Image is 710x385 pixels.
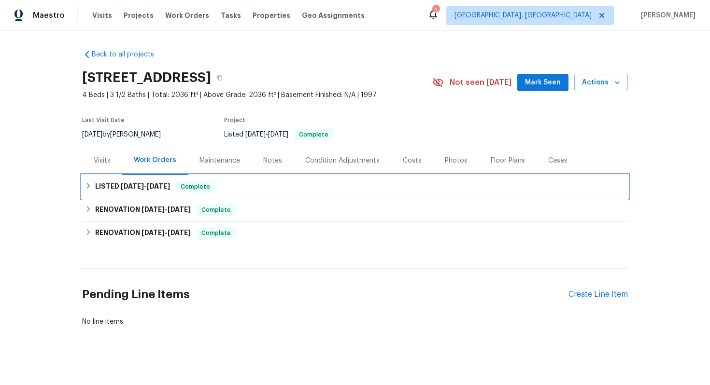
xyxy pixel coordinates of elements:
[637,11,696,20] span: [PERSON_NAME]
[403,156,422,165] div: Costs
[517,74,568,92] button: Mark Seen
[305,156,380,165] div: Condition Adjustments
[224,131,333,138] span: Listed
[94,156,111,165] div: Visits
[95,204,191,216] h6: RENOVATION
[134,155,176,165] div: Work Orders
[82,131,102,138] span: [DATE]
[121,183,144,190] span: [DATE]
[82,221,628,245] div: RENOVATION [DATE]-[DATE]Complete
[199,156,240,165] div: Maintenance
[211,69,228,86] button: Copy Address
[142,229,191,236] span: -
[568,290,628,299] div: Create Line Item
[432,6,439,15] div: 2
[95,181,170,192] h6: LISTED
[124,11,154,20] span: Projects
[245,131,266,138] span: [DATE]
[263,156,282,165] div: Notes
[224,117,245,123] span: Project
[491,156,525,165] div: Floor Plans
[82,90,432,100] span: 4 Beds | 3 1/2 Baths | Total: 2036 ft² | Above Grade: 2036 ft² | Basement Finished: N/A | 1997
[147,183,170,190] span: [DATE]
[574,74,628,92] button: Actions
[445,156,468,165] div: Photos
[548,156,568,165] div: Cases
[95,227,191,239] h6: RENOVATION
[582,77,620,89] span: Actions
[82,175,628,198] div: LISTED [DATE]-[DATE]Complete
[82,73,211,82] h2: [STREET_ADDRESS]
[198,205,235,215] span: Complete
[221,12,241,19] span: Tasks
[121,183,170,190] span: -
[525,77,561,89] span: Mark Seen
[450,78,511,87] span: Not seen [DATE]
[82,50,175,59] a: Back to all projects
[268,131,288,138] span: [DATE]
[82,198,628,221] div: RENOVATION [DATE]-[DATE]Complete
[253,11,290,20] span: Properties
[142,206,191,213] span: -
[142,206,165,213] span: [DATE]
[454,11,592,20] span: [GEOGRAPHIC_DATA], [GEOGRAPHIC_DATA]
[177,182,214,192] span: Complete
[82,117,125,123] span: Last Visit Date
[82,272,568,317] h2: Pending Line Items
[33,11,65,20] span: Maestro
[82,317,628,327] div: No line items.
[168,229,191,236] span: [DATE]
[245,131,288,138] span: -
[142,229,165,236] span: [DATE]
[302,11,365,20] span: Geo Assignments
[165,11,209,20] span: Work Orders
[92,11,112,20] span: Visits
[82,129,172,140] div: by [PERSON_NAME]
[198,228,235,238] span: Complete
[295,132,332,137] span: Complete
[168,206,191,213] span: [DATE]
